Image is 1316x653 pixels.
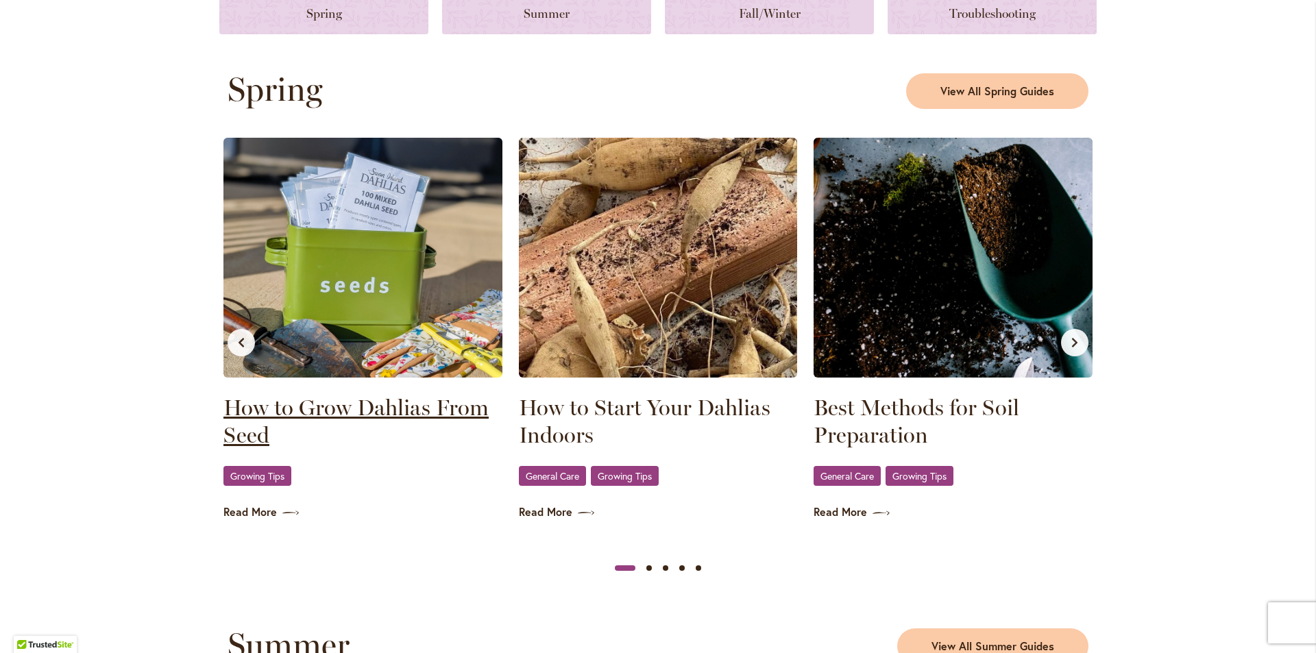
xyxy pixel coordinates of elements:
[674,560,690,576] button: Slide 4
[519,394,798,449] a: How to Start Your Dahlias Indoors
[892,471,947,480] span: Growing Tips
[814,504,1093,520] a: Read More
[223,394,502,449] a: How to Grow Dahlias From Seed
[641,560,657,576] button: Slide 2
[223,466,291,486] a: Growing Tips
[615,560,635,576] button: Slide 1
[228,70,650,108] h2: Spring
[519,504,798,520] a: Read More
[820,471,874,480] span: General Care
[814,138,1093,378] img: Soil in a shovel
[223,504,502,520] a: Read More
[230,471,284,480] span: Growing Tips
[598,471,652,480] span: Growing Tips
[814,466,881,486] a: General Care
[657,560,674,576] button: Slide 3
[519,466,586,486] a: General Care
[886,466,953,486] a: Growing Tips
[814,394,1093,449] a: Best Methods for Soil Preparation
[814,465,1093,488] div: ,
[906,73,1088,109] a: View All Spring Guides
[1061,329,1088,356] button: Next slide
[690,560,707,576] button: Slide 5
[228,329,255,356] button: Previous slide
[519,465,798,488] div: ,
[940,84,1054,99] span: View All Spring Guides
[526,471,579,480] span: General Care
[223,138,502,378] img: Seed Packets displayed in a Seed tin
[591,466,659,486] a: Growing Tips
